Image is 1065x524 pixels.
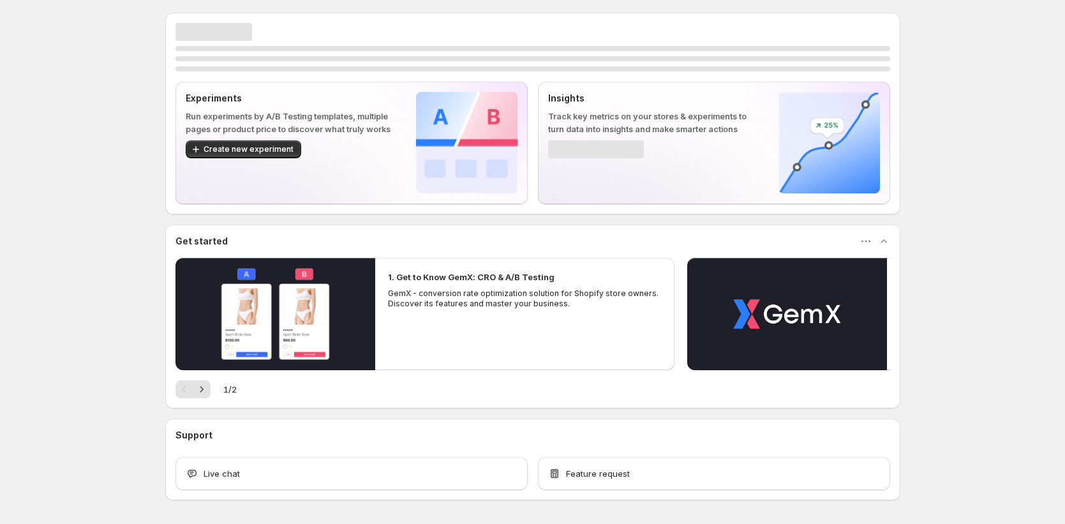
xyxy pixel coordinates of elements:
span: Create new experiment [204,144,294,154]
span: Live chat [204,467,240,480]
h3: Get started [175,235,228,248]
button: Create new experiment [186,140,301,158]
p: GemX - conversion rate optimization solution for Shopify store owners. Discover its features and ... [388,288,662,309]
p: Insights [548,92,758,105]
p: Run experiments by A/B Testing templates, multiple pages or product price to discover what truly ... [186,110,396,135]
h2: 1. Get to Know GemX: CRO & A/B Testing [388,271,555,283]
button: Next [193,380,211,398]
button: Play video [687,258,887,370]
button: Play video [175,258,375,370]
span: 1 / 2 [223,383,237,396]
img: Insights [778,92,880,193]
span: Feature request [566,467,630,480]
img: Experiments [416,92,518,193]
p: Experiments [186,92,396,105]
p: Track key metrics on your stores & experiments to turn data into insights and make smarter actions [548,110,758,135]
nav: Pagination [175,380,211,398]
h3: Support [175,429,212,442]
